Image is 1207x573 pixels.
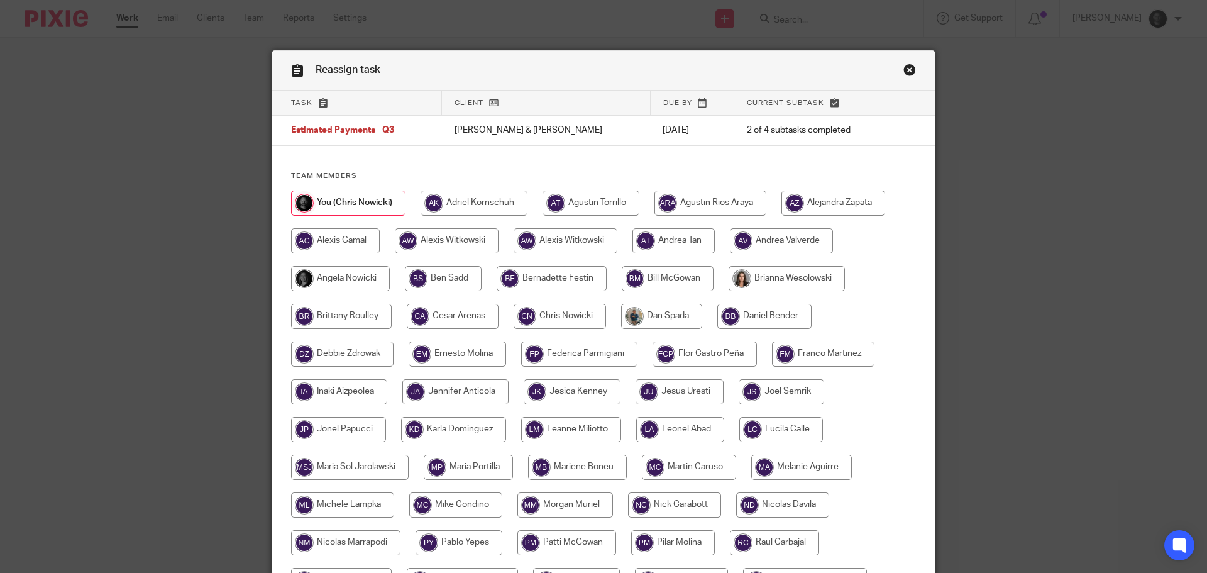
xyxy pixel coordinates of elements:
[316,65,380,75] span: Reassign task
[663,124,722,136] p: [DATE]
[455,124,637,136] p: [PERSON_NAME] & [PERSON_NAME]
[903,64,916,81] a: Close this dialog window
[734,116,890,146] td: 2 of 4 subtasks completed
[747,99,824,106] span: Current subtask
[291,126,394,135] span: Estimated Payments - Q3
[455,99,483,106] span: Client
[663,99,692,106] span: Due by
[291,99,312,106] span: Task
[291,171,916,181] h4: Team members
